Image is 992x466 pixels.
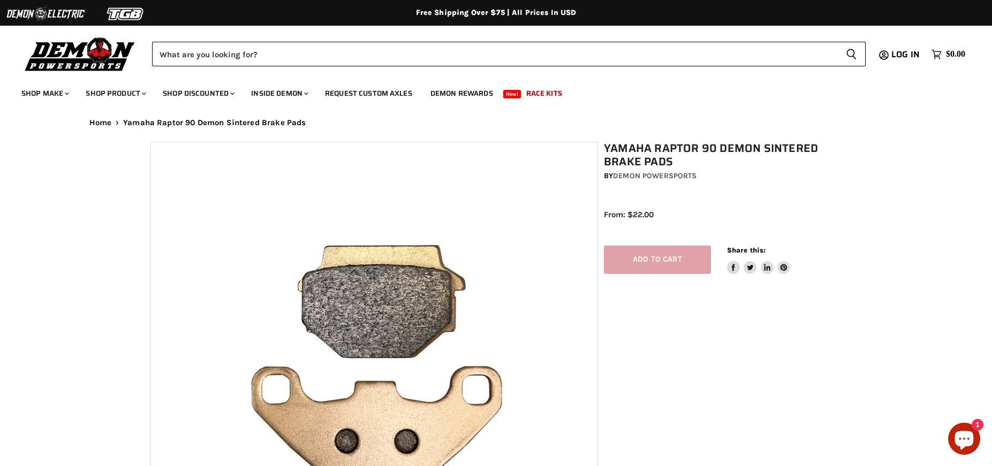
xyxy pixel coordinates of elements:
[68,8,925,18] div: Free Shipping Over $75 | All Prices In USD
[13,78,963,104] ul: Main menu
[887,50,926,59] a: Log in
[604,142,848,169] h1: Yamaha Raptor 90 Demon Sintered Brake Pads
[727,246,766,254] span: Share this:
[123,118,306,127] span: Yamaha Raptor 90 Demon Sintered Brake Pads
[926,47,971,62] a: $0.00
[152,42,866,66] form: Product
[613,171,696,180] a: Demon Powersports
[945,423,983,457] inbox-online-store-chat: Shopify online store chat
[317,82,420,104] a: Request Custom Axles
[503,90,521,98] span: New!
[78,82,153,104] a: Shop Product
[155,82,241,104] a: Shop Discounted
[727,246,791,274] aside: Share this:
[89,118,112,127] a: Home
[518,82,570,104] a: Race Kits
[13,82,75,104] a: Shop Make
[5,4,86,24] img: Demon Electric Logo 2
[946,49,965,59] span: $0.00
[604,210,654,219] span: From: $22.00
[152,42,837,66] input: Search
[604,170,848,182] div: by
[837,42,866,66] button: Search
[68,118,925,127] nav: Breadcrumbs
[243,82,315,104] a: Inside Demon
[21,35,139,73] img: Demon Powersports
[891,48,920,61] span: Log in
[86,4,166,24] img: TGB Logo 2
[422,82,501,104] a: Demon Rewards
